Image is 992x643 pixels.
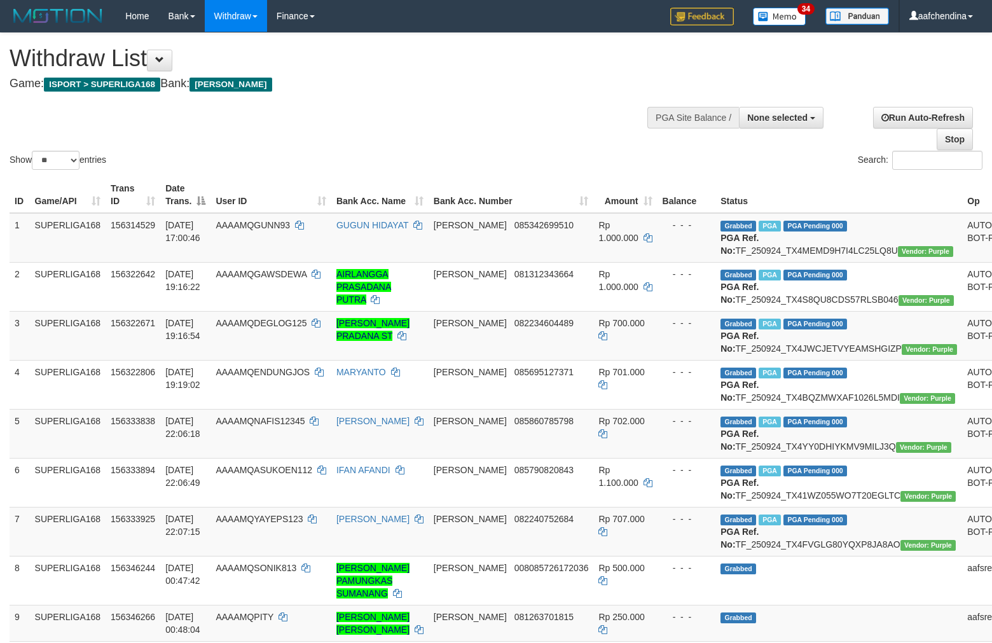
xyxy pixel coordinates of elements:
[715,262,962,311] td: TF_250924_TX4S8QU8CDS57RLSB046
[720,331,759,354] b: PGA Ref. No:
[892,151,982,170] input: Search:
[165,367,200,390] span: [DATE] 19:19:02
[759,466,781,476] span: Marked by aafnonsreyleab
[434,416,507,426] span: [PERSON_NAME]
[111,220,155,230] span: 156314529
[336,318,410,341] a: [PERSON_NAME] PRADANA ST
[715,409,962,458] td: TF_250924_TX4YY0DHIYKMV9MILJ3Q
[434,220,507,230] span: [PERSON_NAME]
[825,8,889,25] img: panduan.png
[10,507,30,556] td: 7
[663,464,711,476] div: - - -
[160,177,210,213] th: Date Trans.: activate to sort column descending
[514,612,574,622] span: Copy 081263701815 to clipboard
[598,269,638,292] span: Rp 1.000.000
[797,3,815,15] span: 34
[165,514,200,537] span: [DATE] 22:07:15
[720,282,759,305] b: PGA Ref. No:
[514,514,574,524] span: Copy 082240752684 to clipboard
[165,563,200,586] span: [DATE] 00:47:42
[165,465,200,488] span: [DATE] 22:06:49
[759,515,781,525] span: Marked by aafnonsreyleab
[783,466,847,476] span: PGA Pending
[598,514,644,524] span: Rp 707.000
[30,458,106,507] td: SUPERLIGA168
[210,177,331,213] th: User ID: activate to sort column ascending
[165,318,200,341] span: [DATE] 19:16:54
[514,563,589,573] span: Copy 008085726172036 to clipboard
[715,458,962,507] td: TF_250924_TX41WZ055WO7T20EGLTC
[593,177,657,213] th: Amount: activate to sort column ascending
[10,311,30,360] td: 3
[900,491,956,502] span: Vendor URL: https://trx4.1velocity.biz
[216,220,290,230] span: AAAAMQGUNN93
[739,107,823,128] button: None selected
[434,612,507,622] span: [PERSON_NAME]
[30,311,106,360] td: SUPERLIGA168
[111,465,155,475] span: 156333894
[434,514,507,524] span: [PERSON_NAME]
[10,177,30,213] th: ID
[715,311,962,360] td: TF_250924_TX4JWCJETVYEAMSHGIZP
[10,360,30,409] td: 4
[783,417,847,427] span: PGA Pending
[189,78,272,92] span: [PERSON_NAME]
[216,367,310,377] span: AAAAMQENDUNGJOS
[720,368,756,378] span: Grabbed
[715,507,962,556] td: TF_250924_TX4FVGLG80YQXP8JA8AO
[111,416,155,426] span: 156333838
[514,318,574,328] span: Copy 082234604489 to clipboard
[598,318,644,328] span: Rp 700.000
[598,612,644,622] span: Rp 250.000
[858,151,982,170] label: Search:
[720,563,756,574] span: Grabbed
[216,514,303,524] span: AAAAMQYAYEPS123
[336,220,408,230] a: GUGUN HIDAYAT
[663,415,711,427] div: - - -
[759,319,781,329] span: Marked by aafsoycanthlai
[331,177,429,213] th: Bank Acc. Name: activate to sort column ascending
[165,612,200,635] span: [DATE] 00:48:04
[783,270,847,280] span: PGA Pending
[663,513,711,525] div: - - -
[30,213,106,263] td: SUPERLIGA168
[32,151,79,170] select: Showentries
[900,393,955,404] span: Vendor URL: https://trx4.1velocity.biz
[658,177,716,213] th: Balance
[759,221,781,232] span: Marked by aafsoycanthlai
[514,220,574,230] span: Copy 085342699510 to clipboard
[336,612,410,635] a: [PERSON_NAME] [PERSON_NAME]
[336,465,390,475] a: IFAN AFANDI
[720,612,756,623] span: Grabbed
[434,465,507,475] span: [PERSON_NAME]
[111,514,155,524] span: 156333925
[598,416,644,426] span: Rp 702.000
[747,113,808,123] span: None selected
[44,78,160,92] span: ISPORT > SUPERLIGA168
[783,221,847,232] span: PGA Pending
[937,128,973,150] a: Stop
[111,269,155,279] span: 156322642
[111,318,155,328] span: 156322671
[720,417,756,427] span: Grabbed
[873,107,973,128] a: Run Auto-Refresh
[30,605,106,641] td: SUPERLIGA168
[336,367,386,377] a: MARYANTO
[514,416,574,426] span: Copy 085860785798 to clipboard
[720,380,759,403] b: PGA Ref. No:
[216,416,305,426] span: AAAAMQNAFIS12345
[663,219,711,232] div: - - -
[10,6,106,25] img: MOTION_logo.png
[165,416,200,439] span: [DATE] 22:06:18
[896,442,951,453] span: Vendor URL: https://trx4.1velocity.biz
[10,151,106,170] label: Show entries
[10,409,30,458] td: 5
[783,368,847,378] span: PGA Pending
[165,220,200,243] span: [DATE] 17:00:46
[514,269,574,279] span: Copy 081312343664 to clipboard
[759,368,781,378] span: Marked by aafsoycanthlai
[434,269,507,279] span: [PERSON_NAME]
[720,478,759,501] b: PGA Ref. No:
[30,507,106,556] td: SUPERLIGA168
[720,429,759,452] b: PGA Ref. No:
